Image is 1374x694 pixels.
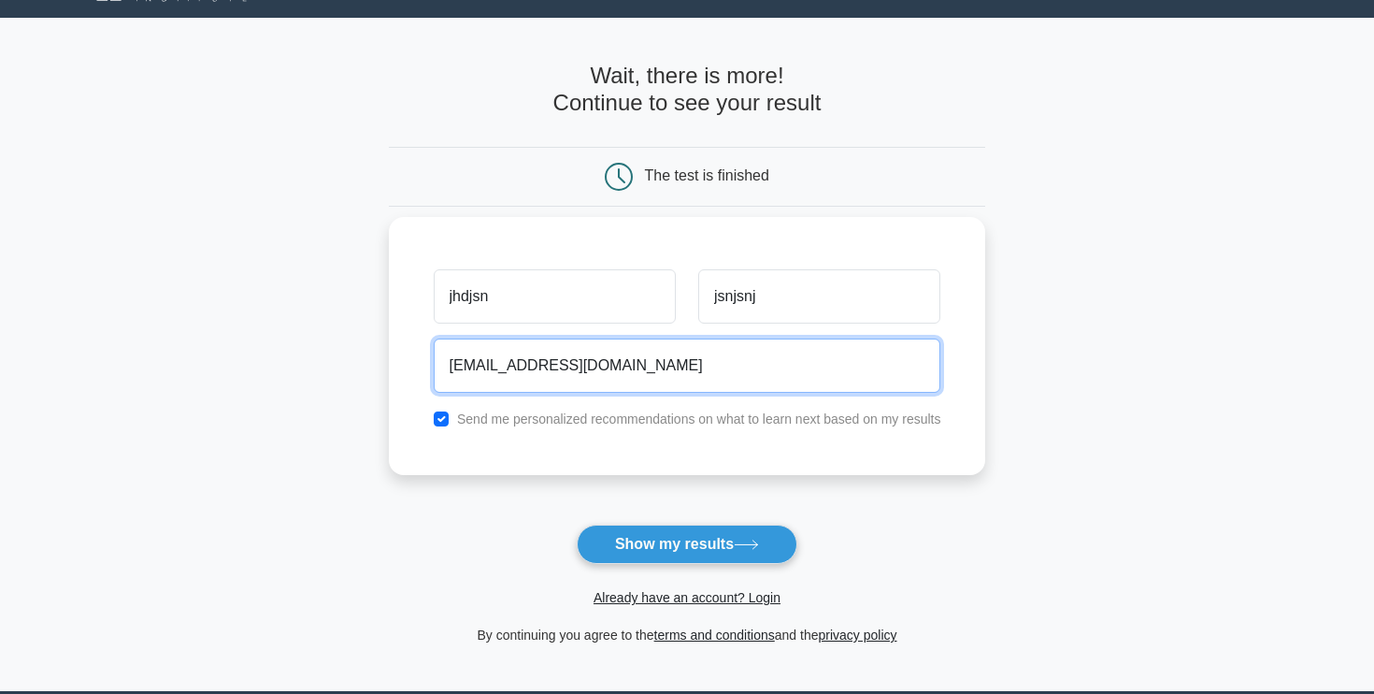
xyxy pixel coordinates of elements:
div: The test is finished [645,167,769,183]
input: Last name [698,269,940,324]
label: Send me personalized recommendations on what to learn next based on my results [457,412,941,427]
h4: Wait, there is more! Continue to see your result [389,63,986,117]
div: By continuing you agree to the and the [378,624,997,646]
input: First name [434,269,676,324]
input: Email [434,339,941,393]
button: Show my results [577,525,797,564]
a: Already have an account? Login [594,590,780,605]
a: terms and conditions [654,628,775,643]
a: privacy policy [819,628,897,643]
